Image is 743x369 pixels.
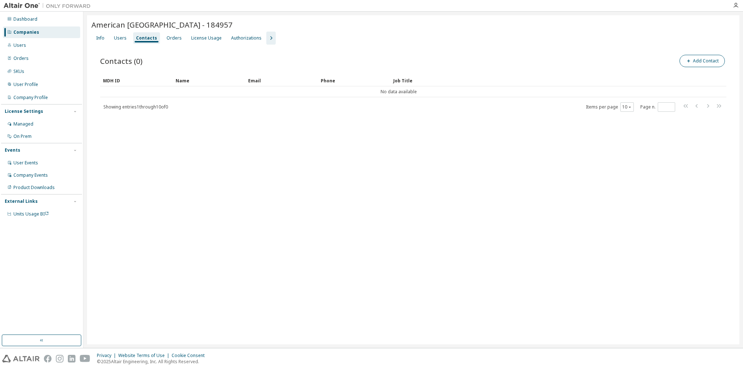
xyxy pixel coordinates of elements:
span: Units Usage BI [13,211,49,217]
div: Info [96,35,104,41]
div: On Prem [13,134,32,139]
span: Items per page [586,102,634,112]
p: © 2025 Altair Engineering, Inc. All Rights Reserved. [97,358,209,365]
img: instagram.svg [56,355,63,362]
div: Phone [321,75,387,86]
img: facebook.svg [44,355,52,362]
button: 10 [622,104,632,110]
span: Showing entries 1 through 10 of 0 [103,104,168,110]
div: User Profile [13,82,38,87]
div: Managed [13,121,33,127]
div: User Events [13,160,38,166]
div: Company Profile [13,95,48,101]
div: Orders [13,56,29,61]
img: linkedin.svg [68,355,75,362]
button: Add Contact [680,55,725,67]
div: Authorizations [231,35,262,41]
div: License Settings [5,108,43,114]
span: American [GEOGRAPHIC_DATA] - 184957 [91,20,233,30]
img: Altair One [4,2,94,9]
div: Website Terms of Use [118,353,172,358]
div: Companies [13,29,39,35]
div: Job Title [393,75,694,86]
span: Contacts (0) [100,56,143,66]
div: Cookie Consent [172,353,209,358]
div: Contacts [136,35,157,41]
div: SKUs [13,69,24,74]
div: Product Downloads [13,185,55,190]
div: Company Events [13,172,48,178]
div: External Links [5,198,38,204]
div: Users [13,42,26,48]
td: No data available [100,86,697,97]
div: Privacy [97,353,118,358]
div: MDH ID [103,75,170,86]
img: youtube.svg [80,355,90,362]
div: Email [248,75,315,86]
div: Name [176,75,242,86]
span: Page n. [640,102,675,112]
img: altair_logo.svg [2,355,40,362]
div: Orders [167,35,182,41]
div: Events [5,147,20,153]
div: Dashboard [13,16,37,22]
div: Users [114,35,127,41]
div: License Usage [191,35,222,41]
